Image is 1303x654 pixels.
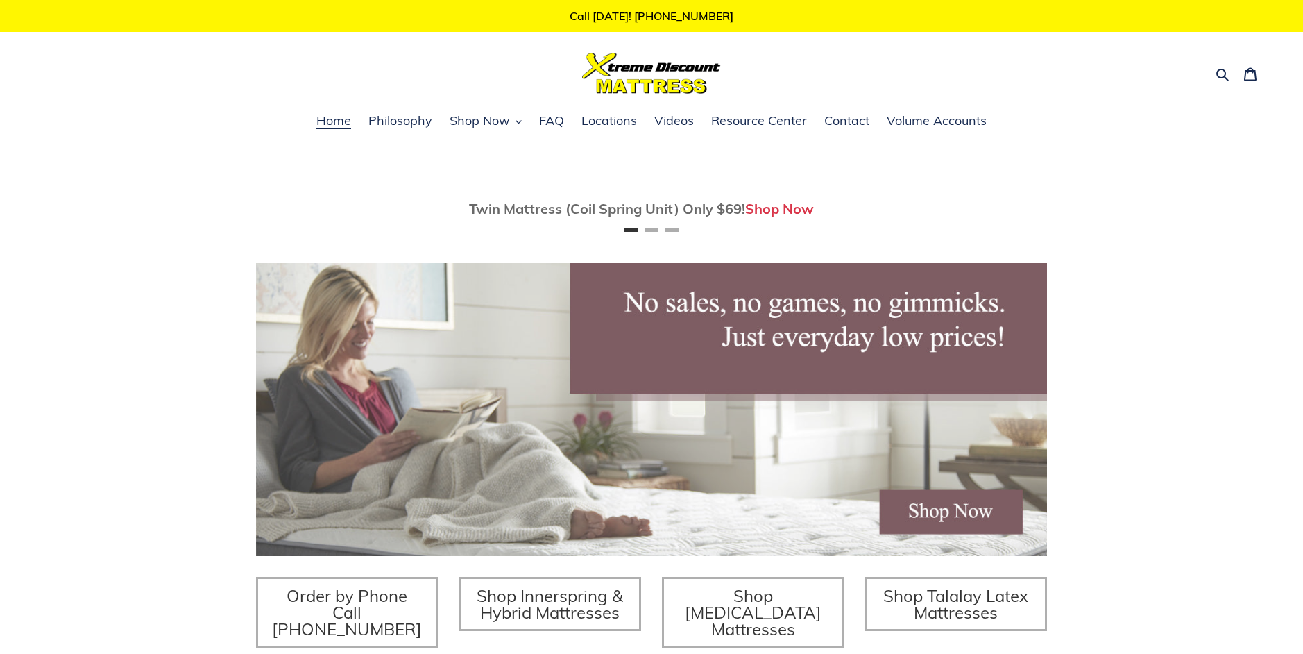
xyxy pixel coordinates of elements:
[865,577,1048,631] a: Shop Talalay Latex Mattresses
[574,111,644,132] a: Locations
[647,111,701,132] a: Videos
[665,228,679,232] button: Page 3
[817,111,876,132] a: Contact
[477,585,623,623] span: Shop Innerspring & Hybrid Mattresses
[272,585,422,639] span: Order by Phone Call [PHONE_NUMBER]
[256,577,438,648] a: Order by Phone Call [PHONE_NUMBER]
[745,200,814,217] a: Shop Now
[469,200,745,217] span: Twin Mattress (Coil Spring Unit) Only $69!
[662,577,844,648] a: Shop [MEDICAL_DATA] Mattresses
[459,577,642,631] a: Shop Innerspring & Hybrid Mattresses
[704,111,814,132] a: Resource Center
[539,112,564,129] span: FAQ
[450,112,510,129] span: Shop Now
[316,112,351,129] span: Home
[887,112,987,129] span: Volume Accounts
[824,112,869,129] span: Contact
[711,112,807,129] span: Resource Center
[624,228,638,232] button: Page 1
[582,53,721,94] img: Xtreme Discount Mattress
[256,263,1047,556] img: herobannermay2022-1652879215306_1200x.jpg
[654,112,694,129] span: Videos
[368,112,432,129] span: Philosophy
[685,585,821,639] span: Shop [MEDICAL_DATA] Mattresses
[645,228,658,232] button: Page 2
[883,585,1028,623] span: Shop Talalay Latex Mattresses
[880,111,994,132] a: Volume Accounts
[309,111,358,132] a: Home
[443,111,529,132] button: Shop Now
[581,112,637,129] span: Locations
[532,111,571,132] a: FAQ
[361,111,439,132] a: Philosophy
